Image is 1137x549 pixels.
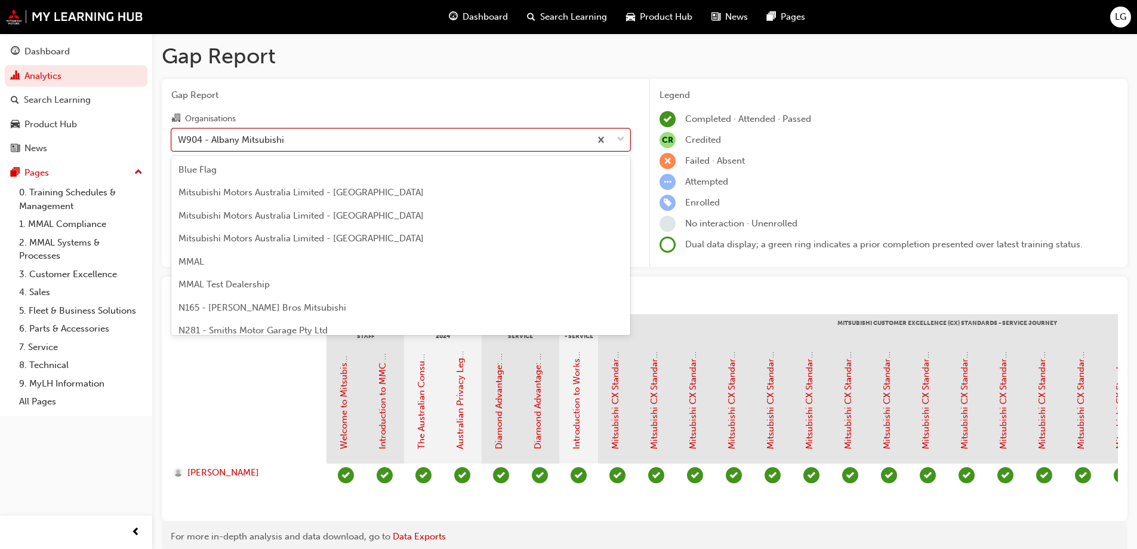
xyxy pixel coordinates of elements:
span: chart-icon [11,71,20,82]
a: Dashboard [5,41,147,63]
span: news-icon [11,143,20,154]
a: 5. Fleet & Business Solutions [14,302,147,320]
span: guage-icon [449,10,458,24]
a: All Pages [14,392,147,411]
span: learningRecordVerb_PASS-icon [609,467,625,483]
div: Pages [24,166,49,180]
span: No interaction · Unenrolled [685,218,797,229]
span: guage-icon [11,47,20,57]
span: up-icon [134,165,143,180]
a: 8. Technical [14,356,147,375]
span: prev-icon [131,525,140,540]
a: Product Hub [5,114,147,136]
a: news-iconNews [702,5,757,29]
span: learningRecordVerb_PASS-icon [377,467,393,483]
a: 2. MMAL Systems & Processes [14,234,147,265]
div: W904 - Albany Mitsubishi [178,133,284,146]
a: car-iconProduct Hub [617,5,702,29]
span: N165 - [PERSON_NAME] Bros Mitsubishi [178,302,346,313]
span: organisation-icon [171,114,180,124]
span: learningRecordVerb_PASS-icon [532,467,548,483]
span: LG [1115,10,1126,24]
a: Data Exports [393,531,446,542]
button: Pages [5,162,147,184]
button: LG [1110,7,1131,27]
span: learningRecordVerb_PASS-icon [415,467,432,483]
a: search-iconSearch Learning [517,5,617,29]
span: Credited [685,134,721,145]
span: Product Hub [640,10,692,24]
span: Attempted [685,176,728,187]
span: News [725,10,748,24]
span: [PERSON_NAME] [187,466,259,480]
span: car-icon [11,119,20,130]
a: 0. Training Schedules & Management [14,183,147,215]
span: search-icon [527,10,535,24]
div: Search Learning [24,93,91,107]
span: search-icon [11,95,19,106]
a: 4. Sales [14,283,147,302]
span: Mitsubishi Motors Australia Limited - [GEOGRAPHIC_DATA] [178,233,424,244]
img: mmal [6,9,143,24]
a: News [5,137,147,160]
a: Search Learning [5,89,147,111]
span: Enrolled [685,197,720,208]
span: learningRecordVerb_PASS-icon [881,467,897,483]
a: 3. Customer Excellence [14,265,147,284]
a: Diamond Advantage: Fundamentals [494,302,504,449]
span: learningRecordVerb_NONE-icon [660,216,676,232]
span: Search Learning [540,10,607,24]
a: 9. MyLH Information [14,375,147,393]
div: Dashboard [24,45,70,59]
button: DashboardAnalyticsSearch LearningProduct HubNews [5,38,147,162]
span: learningRecordVerb_PASS-icon [493,467,509,483]
div: Legend [660,88,1118,102]
span: learningRecordVerb_PASS-icon [1075,467,1091,483]
a: 6. Parts & Accessories [14,320,147,338]
h1: Gap Report [162,43,1127,69]
span: learningRecordVerb_COMPLETE-icon [660,111,676,127]
span: learningRecordVerb_PASS-icon [687,467,703,483]
span: learningRecordVerb_PASS-icon [959,467,975,483]
span: learningRecordVerb_PASS-icon [648,467,664,483]
span: car-icon [626,10,635,24]
a: [PERSON_NAME] [174,466,315,480]
span: Mitsubishi Motors Australia Limited - [GEOGRAPHIC_DATA] [178,210,424,221]
a: Mitsubishi CX Standards - Introduction [610,289,621,449]
span: learningRecordVerb_PASS-icon [726,467,742,483]
span: pages-icon [767,10,776,24]
span: learningRecordVerb_ATTEMPT-icon [660,174,676,190]
span: N281 - Smiths Motor Garage Pty Ltd [178,325,328,336]
span: Completed · Attended · Passed [685,114,811,124]
span: Failed · Absent [685,155,745,166]
span: learningRecordVerb_PASS-icon [842,467,858,483]
a: Analytics [5,65,147,87]
span: learningRecordVerb_PASS-icon [1114,467,1130,483]
span: Blue Flag [178,164,217,175]
div: For more in-depth analysis and data download, go to [171,530,1118,544]
a: pages-iconPages [757,5,815,29]
span: null-icon [660,132,676,148]
span: learningRecordVerb_PASS-icon [454,467,470,483]
span: learningRecordVerb_FAIL-icon [660,153,676,169]
a: Diamond Advantage: Service Training [532,294,543,449]
a: guage-iconDashboard [439,5,517,29]
span: learningRecordVerb_PASS-icon [765,467,781,483]
span: MMAL Test Dealership [178,279,270,290]
span: Dashboard [463,10,508,24]
span: learningRecordVerb_PASS-icon [1036,467,1052,483]
span: news-icon [711,10,720,24]
span: learningRecordVerb_COMPLETE-icon [338,467,354,483]
a: 1. MMAL Compliance [14,215,147,234]
span: learningRecordVerb_ENROLL-icon [660,195,676,211]
span: learningRecordVerb_PASS-icon [571,467,587,483]
div: News [24,142,47,155]
span: Dual data display; a green ring indicates a prior completion presented over latest training status. [685,239,1083,250]
span: learningRecordVerb_PASS-icon [803,467,819,483]
span: MMAL [178,256,204,267]
span: Gap Report [171,88,630,102]
span: Mitsubishi Motors Australia Limited - [GEOGRAPHIC_DATA] [178,187,424,198]
div: Product Hub [24,118,77,131]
